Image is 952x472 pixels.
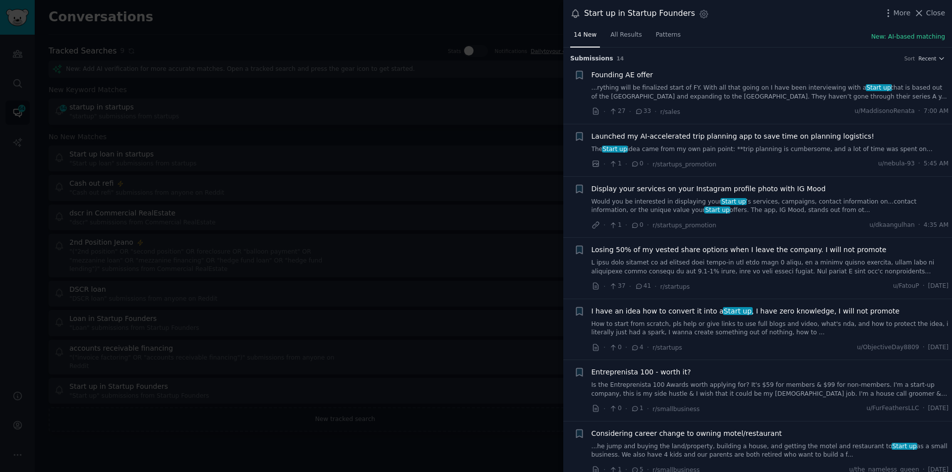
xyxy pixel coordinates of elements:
span: · [647,342,649,353]
span: 4:35 AM [924,221,949,230]
span: · [625,342,627,353]
span: · [629,281,631,292]
span: · [603,281,605,292]
span: I have an idea how to convert it into a , I have zero knowledge, I will not promote [592,306,900,316]
span: · [629,106,631,117]
span: Start up [866,84,892,91]
span: All Results [610,31,642,40]
span: r/startups [660,283,690,290]
a: ...rything will be finalized start of FY. With all that going on I have been interviewing with aS... [592,84,949,101]
span: 0 [609,343,621,352]
span: r/smallbusiness [653,406,700,413]
a: L ipsu dolo sitamet co ad elitsed doei tempo-in utl etdo magn 0 aliqu, en a minimv quisno exercit... [592,259,949,276]
span: 4 [631,343,643,352]
a: How to start from scratch, pls help or give links to use full blogs and video, what's nda, and ho... [592,320,949,337]
a: Founding AE offer [592,70,653,80]
span: 0 [631,159,643,168]
span: Start up [720,198,747,205]
span: · [625,220,627,230]
span: Start up [704,207,730,213]
span: Submission s [570,54,613,63]
span: · [603,220,605,230]
span: 0 [631,221,643,230]
a: 14 New [570,27,600,48]
div: Start up in Startup Founders [584,7,695,20]
span: · [603,159,605,169]
span: r/sales [660,108,680,115]
a: Considering career change to owning motel/restaurant [592,428,782,439]
a: Launched my AI-accelerated trip planning app to save time on planning logistics! [592,131,875,142]
span: u/FurFeathersLLC [866,404,919,413]
span: u/MaddisonoRenata [855,107,915,116]
span: 1 [631,404,643,413]
span: · [647,404,649,414]
span: · [654,281,656,292]
span: · [918,159,920,168]
span: 1 [609,221,621,230]
span: · [603,106,605,117]
span: 5:45 AM [924,159,949,168]
span: Start up [602,146,628,153]
span: r/startups_promotion [653,161,716,168]
button: Recent [918,55,945,62]
span: Recent [918,55,936,62]
span: · [923,343,925,352]
a: Losing 50% of my vested share options when I leave the company. I will not promote [592,245,887,255]
span: · [654,106,656,117]
a: Patterns [653,27,684,48]
a: All Results [607,27,645,48]
a: Entreprenista 100 - worth it? [592,367,691,377]
span: · [923,282,925,291]
span: 0 [609,404,621,413]
span: · [918,107,920,116]
span: 7:00 AM [924,107,949,116]
span: · [647,159,649,169]
a: Would you be interested in displaying yourStart up’s services, campaigns, contact information on.... [592,198,949,215]
span: · [625,404,627,414]
span: u/FatouP [893,282,919,291]
span: · [603,404,605,414]
span: · [603,342,605,353]
span: Close [926,8,945,18]
span: 14 New [574,31,596,40]
a: Display your services on your Instagram profile photo with IG Mood [592,184,826,194]
button: More [883,8,911,18]
span: u/dkaangulhan [869,221,914,230]
span: 33 [635,107,651,116]
span: [DATE] [928,282,949,291]
span: 41 [635,282,651,291]
span: · [918,221,920,230]
span: u/nebula-93 [878,159,915,168]
span: 37 [609,282,625,291]
span: Patterns [656,31,681,40]
span: More [893,8,911,18]
span: [DATE] [928,404,949,413]
button: Close [914,8,945,18]
span: u/ObjectiveDay8809 [857,343,919,352]
span: Start up [723,307,753,315]
span: · [923,404,925,413]
a: ...he jump and buying the land/property, building a house, and getting the motel and restaurant t... [592,442,949,460]
span: 14 [617,55,624,61]
span: 27 [609,107,625,116]
a: I have an idea how to convert it into aStart up, I have zero knowledge, I will not promote [592,306,900,316]
a: Is the Entreprenista 100 Awards worth applying for? It's $59 for members & $99 for non-members. I... [592,381,949,398]
button: New: AI-based matching [871,33,945,42]
div: Sort [904,55,915,62]
span: · [647,220,649,230]
span: 1 [609,159,621,168]
span: r/startups [653,344,682,351]
span: · [625,159,627,169]
span: Start up [892,443,918,450]
a: TheStart upidea came from my own pain point: **trip planning is cumbersome, and a lot of time was... [592,145,949,154]
span: r/startups_promotion [653,222,716,229]
span: [DATE] [928,343,949,352]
